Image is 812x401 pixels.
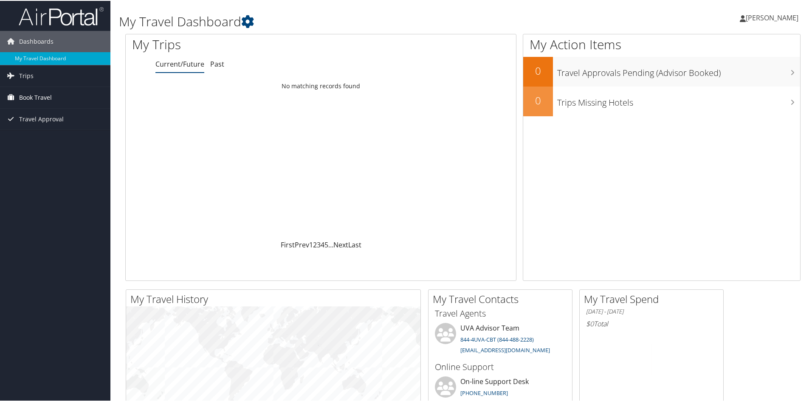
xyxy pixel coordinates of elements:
[19,6,104,25] img: airportal-logo.png
[348,239,361,249] a: Last
[433,291,572,306] h2: My Travel Contacts
[19,86,52,107] span: Book Travel
[317,239,321,249] a: 3
[586,318,717,328] h6: Total
[523,86,800,115] a: 0Trips Missing Hotels
[586,318,594,328] span: $0
[460,345,550,353] a: [EMAIL_ADDRESS][DOMAIN_NAME]
[746,12,798,22] span: [PERSON_NAME]
[740,4,807,30] a: [PERSON_NAME]
[19,108,64,129] span: Travel Approval
[431,322,570,357] li: UVA Advisor Team
[460,335,534,342] a: 844-4UVA-CBT (844-488-2228)
[523,56,800,86] a: 0Travel Approvals Pending (Advisor Booked)
[584,291,723,306] h2: My Travel Spend
[281,239,295,249] a: First
[126,78,516,93] td: No matching records found
[324,239,328,249] a: 5
[19,64,34,86] span: Trips
[523,93,553,107] h2: 0
[435,360,566,372] h3: Online Support
[132,35,347,53] h1: My Trips
[435,307,566,319] h3: Travel Agents
[19,30,54,51] span: Dashboards
[333,239,348,249] a: Next
[328,239,333,249] span: …
[557,62,800,78] h3: Travel Approvals Pending (Advisor Booked)
[321,239,324,249] a: 4
[295,239,309,249] a: Prev
[210,59,224,68] a: Past
[460,388,508,396] a: [PHONE_NUMBER]
[523,63,553,77] h2: 0
[309,239,313,249] a: 1
[313,239,317,249] a: 2
[155,59,204,68] a: Current/Future
[586,307,717,315] h6: [DATE] - [DATE]
[557,92,800,108] h3: Trips Missing Hotels
[130,291,420,306] h2: My Travel History
[119,12,578,30] h1: My Travel Dashboard
[523,35,800,53] h1: My Action Items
